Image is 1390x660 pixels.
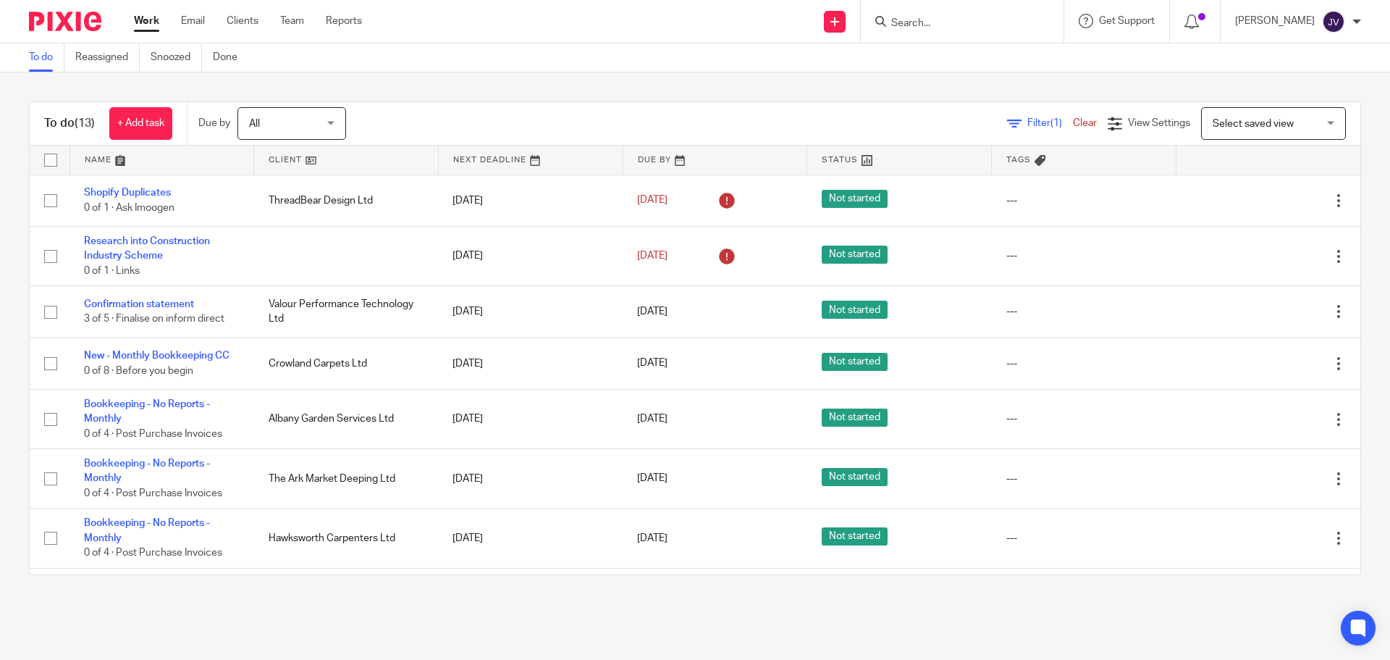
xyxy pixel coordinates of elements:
[822,468,888,486] span: Not started
[890,17,1020,30] input: Search
[822,246,888,264] span: Not started
[75,117,95,129] span: (13)
[198,116,230,130] p: Due by
[822,409,888,427] span: Not started
[254,175,439,226] td: ThreadBear Design Ltd
[29,43,64,72] a: To do
[438,286,623,338] td: [DATE]
[254,389,439,448] td: Albany Garden Services Ltd
[438,509,623,568] td: [DATE]
[84,548,222,558] span: 0 of 4 · Post Purchase Invoices
[213,43,248,72] a: Done
[438,449,623,509] td: [DATE]
[637,414,667,425] span: [DATE]
[84,203,174,213] span: 0 of 1 · Ask Imoogen
[637,359,667,369] span: [DATE]
[1027,118,1073,128] span: Filter
[75,43,140,72] a: Reassigned
[84,488,222,498] span: 0 of 4 · Post Purchase Invoices
[637,533,667,543] span: [DATE]
[254,338,439,389] td: Crowland Carpets Ltd
[134,14,159,28] a: Work
[249,119,260,129] span: All
[254,286,439,338] td: Valour Performance Technology Ltd
[254,449,439,509] td: The Ark Market Deeping Ltd
[29,12,101,31] img: Pixie
[84,351,229,361] a: New - Monthly Bookkeeping CC
[1128,118,1190,128] span: View Settings
[822,190,888,208] span: Not started
[1006,248,1162,263] div: ---
[84,459,210,483] a: Bookkeeping - No Reports - Monthly
[44,116,95,131] h1: To do
[1050,118,1062,128] span: (1)
[1006,531,1162,546] div: ---
[438,389,623,448] td: [DATE]
[151,43,202,72] a: Snoozed
[227,14,258,28] a: Clients
[1006,304,1162,319] div: ---
[822,527,888,546] span: Not started
[438,338,623,389] td: [DATE]
[326,14,362,28] a: Reports
[84,299,194,309] a: Confirmation statement
[84,236,210,261] a: Research into Construction Industry Scheme
[1006,193,1162,208] div: ---
[1006,156,1031,164] span: Tags
[637,474,667,484] span: [DATE]
[1322,10,1345,33] img: svg%3E
[254,509,439,568] td: Hawksworth Carpenters Ltd
[109,107,172,140] a: + Add task
[1006,412,1162,426] div: ---
[84,518,210,543] a: Bookkeeping - No Reports - Monthly
[438,226,623,285] td: [DATE]
[822,353,888,371] span: Not started
[181,14,205,28] a: Email
[84,366,193,376] span: 0 of 8 · Before you begin
[1099,16,1155,26] span: Get Support
[822,301,888,319] span: Not started
[84,429,222,439] span: 0 of 4 · Post Purchase Invoices
[84,314,224,324] span: 3 of 5 · Finalise on inform direct
[1235,14,1315,28] p: [PERSON_NAME]
[637,196,667,206] span: [DATE]
[84,399,210,424] a: Bookkeeping - No Reports - Monthly
[1213,119,1294,129] span: Select saved view
[84,266,140,276] span: 0 of 1 · Links
[438,175,623,226] td: [DATE]
[637,306,667,317] span: [DATE]
[637,251,667,261] span: [DATE]
[254,568,439,627] td: Belts and Braces Roofing Ltd
[1073,118,1097,128] a: Clear
[84,188,171,198] a: Shopify Duplicates
[1006,472,1162,486] div: ---
[280,14,304,28] a: Team
[1006,356,1162,371] div: ---
[438,568,623,627] td: [DATE]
